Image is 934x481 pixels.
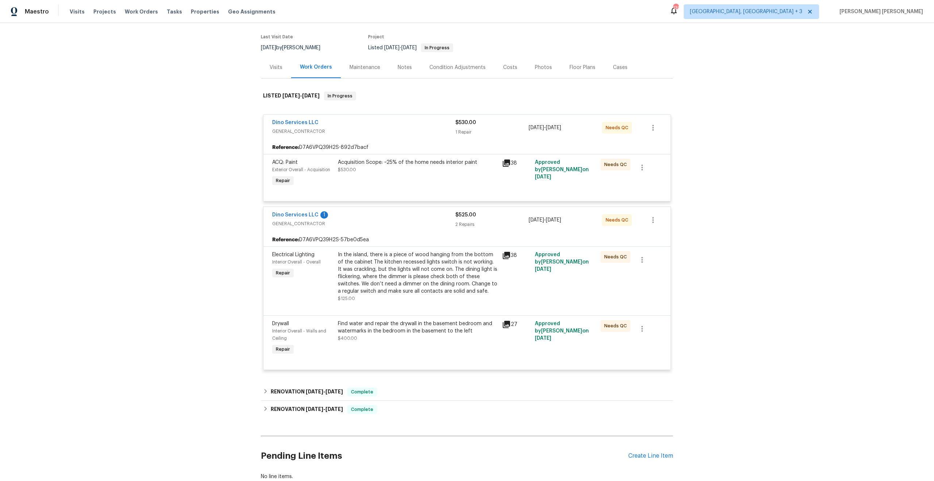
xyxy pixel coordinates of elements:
[272,329,326,340] span: Interior Overall - Walls and Ceiling
[338,159,498,166] div: Acquisition Scope: ~25% of the home needs interior paint
[273,177,293,184] span: Repair
[261,383,673,401] div: RENOVATION [DATE]-[DATE]Complete
[338,336,357,340] span: $400.00
[263,92,320,100] h6: LISTED
[546,218,561,223] span: [DATE]
[25,8,49,15] span: Maestro
[529,216,561,224] span: -
[270,64,282,71] div: Visits
[384,45,400,50] span: [DATE]
[673,4,678,12] div: 139
[272,321,289,326] span: Drywall
[272,252,314,257] span: Electrical Lighting
[570,64,595,71] div: Floor Plans
[272,144,299,151] b: Reference:
[348,406,376,413] span: Complete
[306,407,343,412] span: -
[261,401,673,418] div: RENOVATION [DATE]-[DATE]Complete
[325,92,355,100] span: In Progress
[125,8,158,15] span: Work Orders
[401,45,417,50] span: [DATE]
[368,45,453,50] span: Listed
[70,8,85,15] span: Visits
[502,159,530,168] div: 38
[338,320,498,335] div: Find water and repair the drywall in the basement bedroom and watermarks in the bedroom in the ba...
[455,221,529,228] div: 2 Repairs
[535,336,551,341] span: [DATE]
[338,296,355,301] span: $125.00
[271,388,343,396] h6: RENOVATION
[272,220,455,227] span: GENERAL_CONTRACTOR
[261,439,628,473] h2: Pending Line Items
[191,8,219,15] span: Properties
[261,45,276,50] span: [DATE]
[282,93,320,98] span: -
[261,35,293,39] span: Last Visit Date
[271,405,343,414] h6: RENOVATION
[325,389,343,394] span: [DATE]
[606,216,631,224] span: Needs QC
[398,64,412,71] div: Notes
[455,212,476,218] span: $525.00
[228,8,275,15] span: Geo Assignments
[306,389,323,394] span: [DATE]
[320,211,328,219] div: 1
[837,8,923,15] span: [PERSON_NAME] [PERSON_NAME]
[300,64,332,71] div: Work Orders
[604,322,630,330] span: Needs QC
[535,160,589,180] span: Approved by [PERSON_NAME] on
[302,93,320,98] span: [DATE]
[546,125,561,130] span: [DATE]
[422,46,452,50] span: In Progress
[348,388,376,396] span: Complete
[282,93,300,98] span: [DATE]
[429,64,486,71] div: Condition Adjustments
[503,64,517,71] div: Costs
[325,407,343,412] span: [DATE]
[690,8,802,15] span: [GEOGRAPHIC_DATA], [GEOGRAPHIC_DATA] + 3
[604,253,630,261] span: Needs QC
[535,174,551,180] span: [DATE]
[604,161,630,168] span: Needs QC
[261,43,329,52] div: by [PERSON_NAME]
[606,124,631,131] span: Needs QC
[306,389,343,394] span: -
[263,141,671,154] div: D7A6VPQ39H2S-892d7bacf
[338,251,498,295] div: In the island, there is a piece of wood hanging from the bottom of the cabinet The kitchen recess...
[613,64,628,71] div: Cases
[502,320,530,329] div: 27
[502,251,530,260] div: 38
[368,35,384,39] span: Project
[272,160,298,165] span: ACQ: Paint
[272,120,319,125] a: Dino Services LLC
[272,212,319,218] a: Dino Services LLC
[306,407,323,412] span: [DATE]
[529,125,544,130] span: [DATE]
[272,168,330,172] span: Exterior Overall - Acquisition
[261,473,673,480] div: No line items.
[338,168,356,172] span: $530.00
[263,233,671,246] div: D7A6VPQ39H2S-57be0d5ea
[535,267,551,272] span: [DATE]
[535,64,552,71] div: Photos
[350,64,380,71] div: Maintenance
[272,236,299,243] b: Reference:
[535,252,589,272] span: Approved by [PERSON_NAME] on
[167,9,182,14] span: Tasks
[273,269,293,277] span: Repair
[535,321,589,341] span: Approved by [PERSON_NAME] on
[273,346,293,353] span: Repair
[272,260,321,264] span: Interior Overall - Overall
[455,128,529,136] div: 1 Repair
[272,128,455,135] span: GENERAL_CONTRACTOR
[455,120,476,125] span: $530.00
[261,84,673,108] div: LISTED [DATE]-[DATE]In Progress
[628,453,673,459] div: Create Line Item
[384,45,417,50] span: -
[529,124,561,131] span: -
[93,8,116,15] span: Projects
[529,218,544,223] span: [DATE]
